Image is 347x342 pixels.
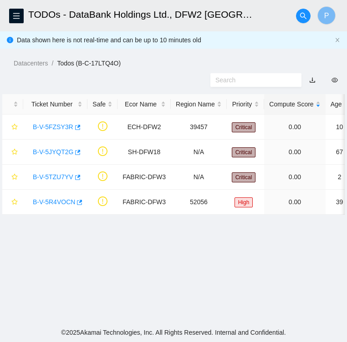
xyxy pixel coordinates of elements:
[117,190,171,215] td: FABRIC-DFW3
[235,197,253,207] span: High
[14,60,48,67] a: Datacenters
[309,76,316,84] a: download
[317,6,336,25] button: P
[171,165,227,190] td: N/A
[215,75,289,85] input: Search
[98,171,107,181] span: exclamation-circle
[9,9,24,23] button: menu
[57,60,121,67] a: Todos (B-C-17LTQ4O)
[11,149,18,156] span: star
[33,123,73,131] a: B-V-5FZSY3R
[51,60,53,67] span: /
[117,115,171,140] td: ECH-DFW2
[232,122,256,132] span: Critical
[117,140,171,165] td: SH-DFW18
[11,199,18,206] span: star
[264,115,325,140] td: 0.00
[296,9,311,23] button: search
[232,172,256,182] span: Critical
[7,195,18,209] button: star
[117,165,171,190] td: FABRIC-DFW3
[98,196,107,206] span: exclamation-circle
[232,147,256,157] span: Critical
[10,12,23,20] span: menu
[332,77,338,83] span: eye
[11,124,18,131] span: star
[171,190,227,215] td: 52056
[98,146,107,156] span: exclamation-circle
[264,190,325,215] td: 0.00
[33,198,75,206] a: B-V-5R4VOCN
[264,140,325,165] td: 0.00
[7,170,18,184] button: star
[264,165,325,190] td: 0.00
[171,115,227,140] td: 39457
[33,148,73,156] a: B-V-5JYQT2G
[33,173,73,181] a: B-V-5TZU7YV
[171,140,227,165] td: N/A
[7,120,18,134] button: star
[98,121,107,131] span: exclamation-circle
[11,174,18,181] span: star
[296,12,310,20] span: search
[7,145,18,159] button: star
[324,10,329,21] span: P
[302,73,322,87] button: download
